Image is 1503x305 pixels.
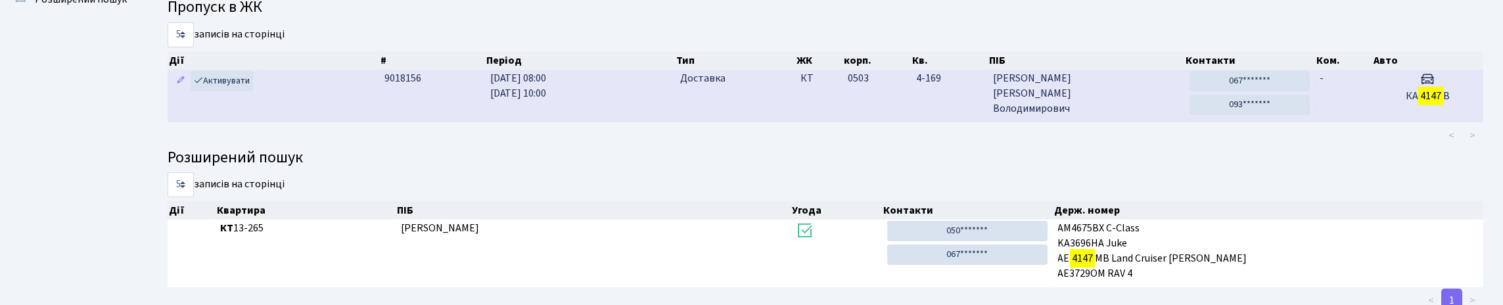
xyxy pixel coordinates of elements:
th: Контакти [882,201,1053,220]
select: записів на сторінці [168,22,194,47]
th: Ком. [1315,51,1372,70]
span: 9018156 [384,71,421,85]
span: КТ [800,71,837,86]
th: ЖК [795,51,843,70]
th: Тип [675,51,795,70]
mark: 4147 [1418,87,1443,105]
th: Дії [168,201,216,220]
th: Дії [168,51,379,70]
th: # [379,51,485,70]
mark: 4147 [1070,249,1095,268]
th: Держ. номер [1053,201,1484,220]
label: записів на сторінці [168,172,285,197]
th: Квартира [216,201,396,220]
span: 4-169 [916,71,982,86]
span: - [1320,71,1324,85]
th: ПІБ [396,201,791,220]
b: КТ [221,221,234,235]
a: Активувати [191,71,253,91]
h5: КА В [1377,90,1478,103]
th: Авто [1372,51,1483,70]
span: [PERSON_NAME] [PERSON_NAME] Володимирович [993,71,1180,116]
h4: Розширений пошук [168,149,1483,168]
span: AM4675BX C-Class KA3696HA Juke AE MB Land Cruiser [PERSON_NAME] AE3729OM RAV 4 [1058,221,1478,281]
th: Період [485,51,676,70]
th: Кв. [912,51,988,70]
span: 0503 [848,71,869,85]
th: корп. [843,51,912,70]
span: 13-265 [221,221,390,236]
th: Контакти [1184,51,1314,70]
label: записів на сторінці [168,22,285,47]
select: записів на сторінці [168,172,194,197]
span: Доставка [680,71,726,86]
a: Редагувати [173,71,189,91]
th: ПІБ [988,51,1185,70]
span: [PERSON_NAME] [401,221,479,235]
span: [DATE] 08:00 [DATE] 10:00 [490,71,547,101]
th: Угода [791,201,881,220]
